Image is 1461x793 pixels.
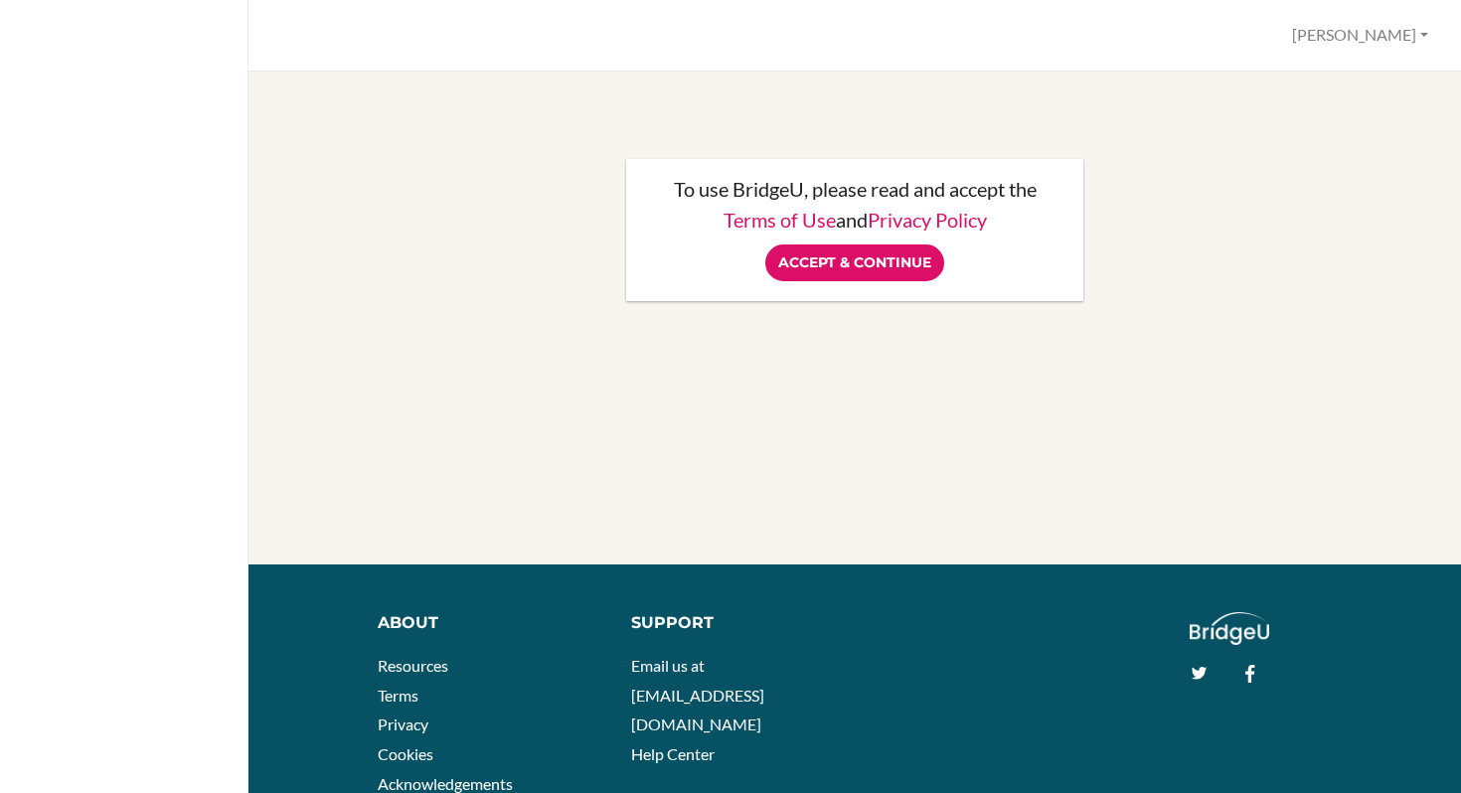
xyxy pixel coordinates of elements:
a: Help Center [631,744,715,763]
img: logo_white@2x-f4f0deed5e89b7ecb1c2cc34c3e3d731f90f0f143d5ea2071677605dd97b5244.png [1190,612,1270,645]
a: Terms [378,686,418,705]
a: Cookies [378,744,433,763]
a: Privacy Policy [868,208,987,232]
div: About [378,612,601,635]
a: Email us at [EMAIL_ADDRESS][DOMAIN_NAME] [631,656,764,733]
p: and [646,210,1063,230]
p: To use BridgeU, please read and accept the [646,179,1063,199]
div: Support [631,612,840,635]
a: Terms of Use [724,208,836,232]
a: Privacy [378,714,428,733]
input: Accept & Continue [765,244,944,281]
button: [PERSON_NAME] [1283,17,1437,54]
a: Acknowledgements [378,774,513,793]
a: Resources [378,656,448,675]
